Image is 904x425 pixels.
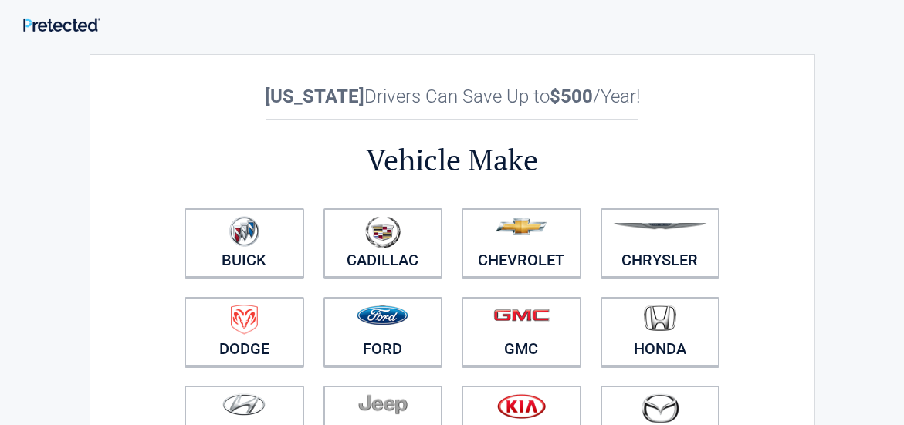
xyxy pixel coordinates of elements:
[493,309,550,322] img: gmc
[229,216,259,247] img: buick
[231,305,258,335] img: dodge
[185,297,304,366] a: Dodge
[641,393,679,423] img: mazda
[644,305,676,332] img: honda
[462,297,581,366] a: GMC
[222,393,266,416] img: hyundai
[497,393,546,419] img: kia
[550,86,593,107] b: $500
[358,393,408,415] img: jeep
[357,305,408,325] img: ford
[323,208,443,278] a: Cadillac
[601,208,720,278] a: Chrysler
[613,223,707,230] img: chrysler
[601,297,720,366] a: Honda
[175,86,730,107] h2: Drivers Can Save Up to /Year
[175,140,730,180] h2: Vehicle Make
[323,297,443,366] a: Ford
[265,86,364,107] b: [US_STATE]
[185,208,304,278] a: Buick
[365,216,401,248] img: cadillac
[462,208,581,278] a: Chevrolet
[496,218,547,235] img: chevrolet
[23,18,100,32] img: Main Logo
